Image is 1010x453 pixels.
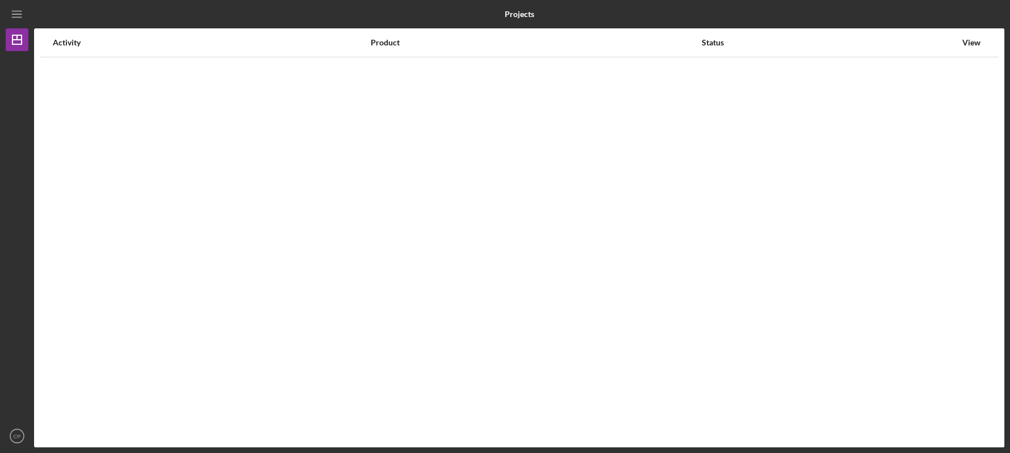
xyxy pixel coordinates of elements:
[505,10,534,19] b: Projects
[13,433,20,439] text: CP
[371,38,700,47] div: Product
[53,38,370,47] div: Activity
[6,425,28,447] button: CP
[702,38,956,47] div: Status
[957,38,986,47] div: View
